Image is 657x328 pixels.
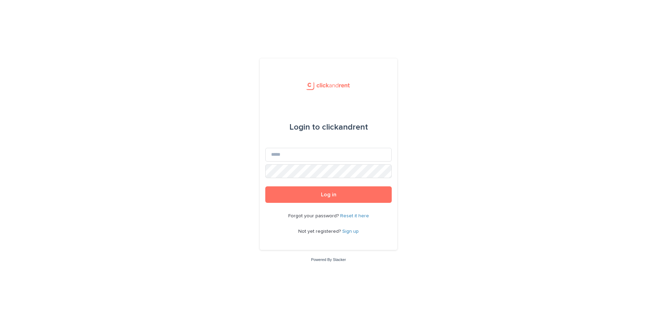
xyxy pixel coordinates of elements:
div: clickandrent [289,118,368,137]
span: Not yet registered? [298,229,342,234]
span: Log in [321,192,336,197]
a: Reset it here [340,214,369,218]
a: Sign up [342,229,359,234]
a: Powered By Stacker [311,258,346,262]
button: Log in [265,186,392,203]
span: Forgot your password? [288,214,340,218]
img: UCB0brd3T0yccxBKYDjQ [303,75,353,96]
span: Login to [289,123,320,131]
